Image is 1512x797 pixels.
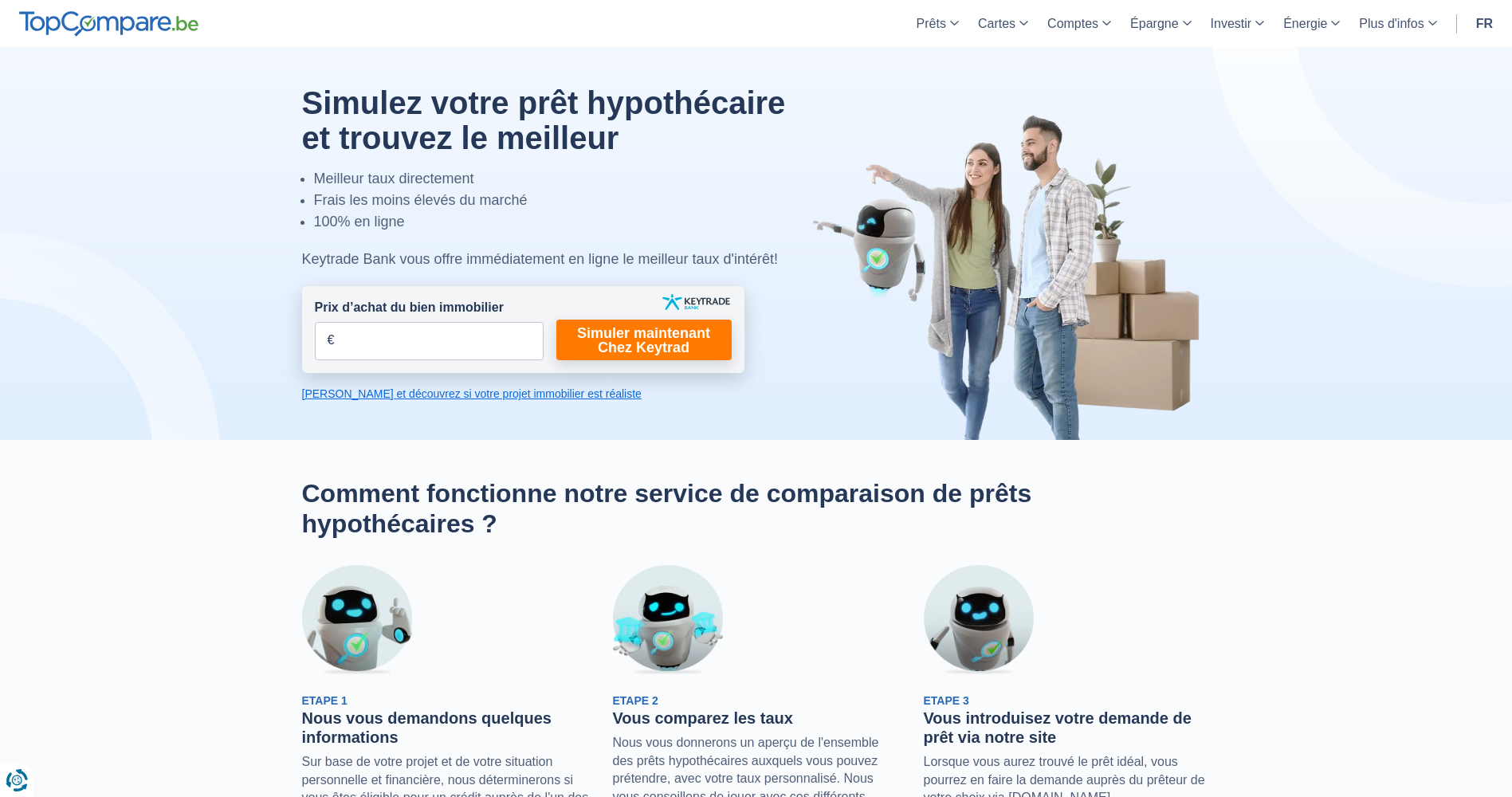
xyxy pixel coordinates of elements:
span: Etape 1 [302,694,348,707]
img: keytrade [662,294,730,310]
li: Meilleur taux directement [314,168,823,190]
li: Frais les moins élevés du marché [314,190,823,211]
img: Etape 2 [613,565,723,675]
span: Etape 3 [924,694,969,707]
li: 100% en ligne [314,211,823,233]
a: Simuler maintenant Chez Keytrad [556,320,732,360]
span: € [328,332,335,350]
h3: Nous vous demandons quelques informations [302,709,589,747]
h3: Vous introduisez votre demande de prêt via notre site [924,709,1211,747]
h1: Simulez votre prêt hypothécaire et trouvez le meilleur [302,85,823,155]
div: Keytrade Bank vous offre immédiatement en ligne le meilleur taux d'intérêt! [302,249,823,270]
img: image-hero [812,113,1211,440]
img: TopCompare [19,11,198,37]
h3: Vous comparez les taux [613,709,900,728]
h2: Comment fonctionne notre service de comparaison de prêts hypothécaires ? [302,478,1211,540]
img: Etape 3 [924,565,1034,675]
label: Prix d’achat du bien immobilier [315,299,504,317]
span: Etape 2 [613,694,658,707]
a: [PERSON_NAME] et découvrez si votre projet immobilier est réaliste [302,386,744,402]
img: Etape 1 [302,565,412,675]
